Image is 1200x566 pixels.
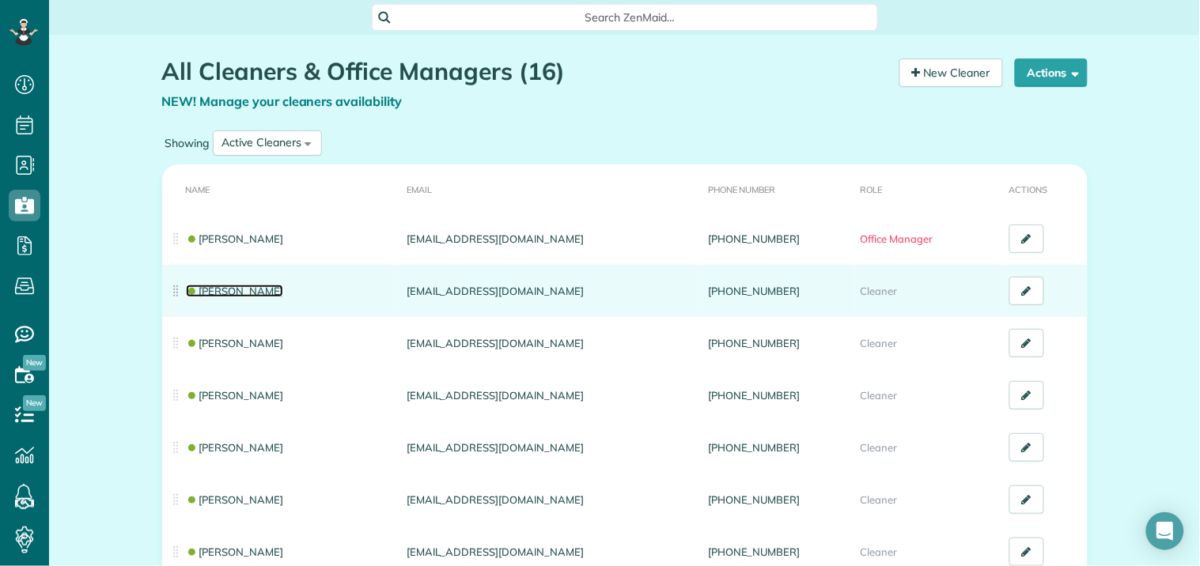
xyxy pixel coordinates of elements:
button: Actions [1015,58,1088,87]
th: Actions [1003,164,1088,213]
th: Role [854,164,1003,213]
span: Cleaner [861,493,898,506]
span: Cleaner [861,441,898,454]
label: Showing [162,135,213,151]
a: [PERSON_NAME] [186,337,284,349]
th: Name [162,164,401,213]
div: Open Intercom Messenger [1146,512,1184,550]
td: [EMAIL_ADDRESS][DOMAIN_NAME] [400,265,702,317]
a: [PHONE_NUMBER] [708,285,800,297]
div: Active Cleaners [222,134,301,151]
a: [PHONE_NUMBER] [708,493,800,506]
span: Cleaner [861,337,898,349]
h1: All Cleaners & Office Managers (16) [162,58,888,85]
th: Email [400,164,702,213]
a: [PHONE_NUMBER] [708,389,800,402]
a: [PERSON_NAME] [186,545,284,558]
span: Cleaner [861,389,898,402]
td: [EMAIL_ADDRESS][DOMAIN_NAME] [400,474,702,526]
a: [PHONE_NUMBER] [708,545,800,558]
span: New [23,355,46,371]
span: New [23,395,46,411]
a: [PHONE_NUMBER] [708,337,800,349]
th: Phone number [702,164,854,213]
td: [EMAIL_ADDRESS][DOMAIN_NAME] [400,369,702,421]
a: [PHONE_NUMBER] [708,232,800,245]
a: NEW! Manage your cleaners availability [162,93,403,109]
td: [EMAIL_ADDRESS][DOMAIN_NAME] [400,421,702,474]
span: Cleaner [861,285,898,297]
a: [PERSON_NAME] [186,493,284,506]
a: [PHONE_NUMBER] [708,441,800,454]
a: [PERSON_NAME] [186,232,284,245]
span: Cleaner [861,545,898,558]
a: [PERSON_NAME] [186,285,284,297]
td: [EMAIL_ADDRESS][DOMAIN_NAME] [400,317,702,369]
td: [EMAIL_ADDRESS][DOMAIN_NAME] [400,213,702,265]
span: Office Manager [861,232,933,245]
a: New Cleaner [899,58,1003,87]
a: [PERSON_NAME] [186,389,284,402]
a: [PERSON_NAME] [186,441,284,454]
